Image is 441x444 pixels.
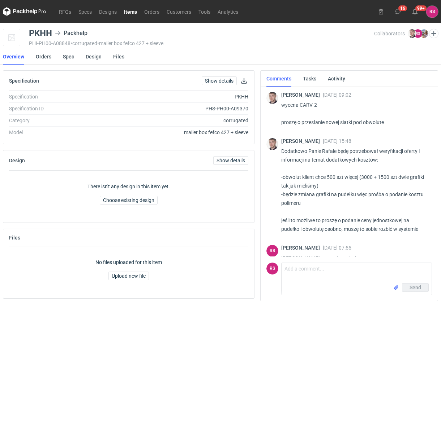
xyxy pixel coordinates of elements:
[105,93,248,100] div: PKHH
[429,29,438,38] button: Edit collaborators
[97,40,163,46] span: • mailer box fefco 427 + sleeve
[420,29,428,38] img: Michał Palasek
[266,245,278,257] figcaption: RS
[3,7,46,16] svg: Packhelp Pro
[240,76,248,85] button: Download specification
[95,7,120,16] a: Designs
[163,7,195,16] a: Customers
[281,254,426,262] p: [PERSON_NAME], przesyłam siatkę.
[55,7,75,16] a: RFQs
[9,78,39,84] h2: Specification
[9,117,105,124] div: Category
[36,49,51,65] a: Orders
[75,7,95,16] a: Specs
[29,40,374,46] div: PHI-PH00-A08848
[87,183,170,190] p: There isn't any design in this item yet.
[112,273,146,278] span: Upload new file
[303,71,316,87] a: Tasks
[55,29,87,38] div: Packhelp
[213,156,248,165] a: Show details
[323,245,351,251] span: [DATE] 07:55
[281,138,323,144] span: [PERSON_NAME]
[266,92,278,104] img: Maciej Sikora
[214,7,242,16] a: Analytics
[105,105,248,112] div: PHS-PH00-A09370
[9,158,25,163] h2: Design
[202,76,237,85] a: Show details
[402,283,429,292] button: Send
[426,6,438,18] div: Rafał Stani
[426,6,438,18] button: RS
[409,6,421,17] button: 99+
[113,49,124,65] a: Files
[266,71,291,87] a: Comments
[266,138,278,150] img: Maciej Sikora
[120,7,141,16] a: Items
[100,196,158,205] button: Choose existing design
[105,117,248,124] div: corrugated
[374,31,405,36] span: Collaborators
[86,49,102,65] a: Design
[323,138,351,144] span: [DATE] 15:48
[105,129,248,136] div: mailer box fefco 427 + sleeve
[266,263,278,274] div: Rafał Stani
[103,198,154,203] span: Choose existing design
[414,29,422,38] figcaption: RS
[9,129,105,136] div: Model
[63,49,74,65] a: Spec
[281,92,323,98] span: [PERSON_NAME]
[9,235,20,241] h2: Files
[266,263,278,274] figcaption: RS
[281,101,426,127] p: wycena CARV-2 proszę o przesłanie nowej siatki pod obwolute
[281,147,426,233] p: Dodatkowo Panie Rafale będę potrzebował weryfikacji oferty i informacji na temat dodatkowych kosz...
[281,245,323,251] span: [PERSON_NAME]
[266,245,278,257] div: Rafał Stani
[95,259,162,266] p: No files uploaded for this item
[29,29,52,38] div: PKHH
[392,6,404,17] button: 16
[9,93,105,100] div: Specification
[9,105,105,112] div: Specification ID
[323,92,351,98] span: [DATE] 09:02
[3,49,24,65] a: Overview
[408,29,416,38] img: Maciej Sikora
[108,272,149,280] button: Upload new file
[70,40,97,46] span: • corrugated
[410,285,421,290] span: Send
[141,7,163,16] a: Orders
[195,7,214,16] a: Tools
[328,71,345,87] a: Activity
